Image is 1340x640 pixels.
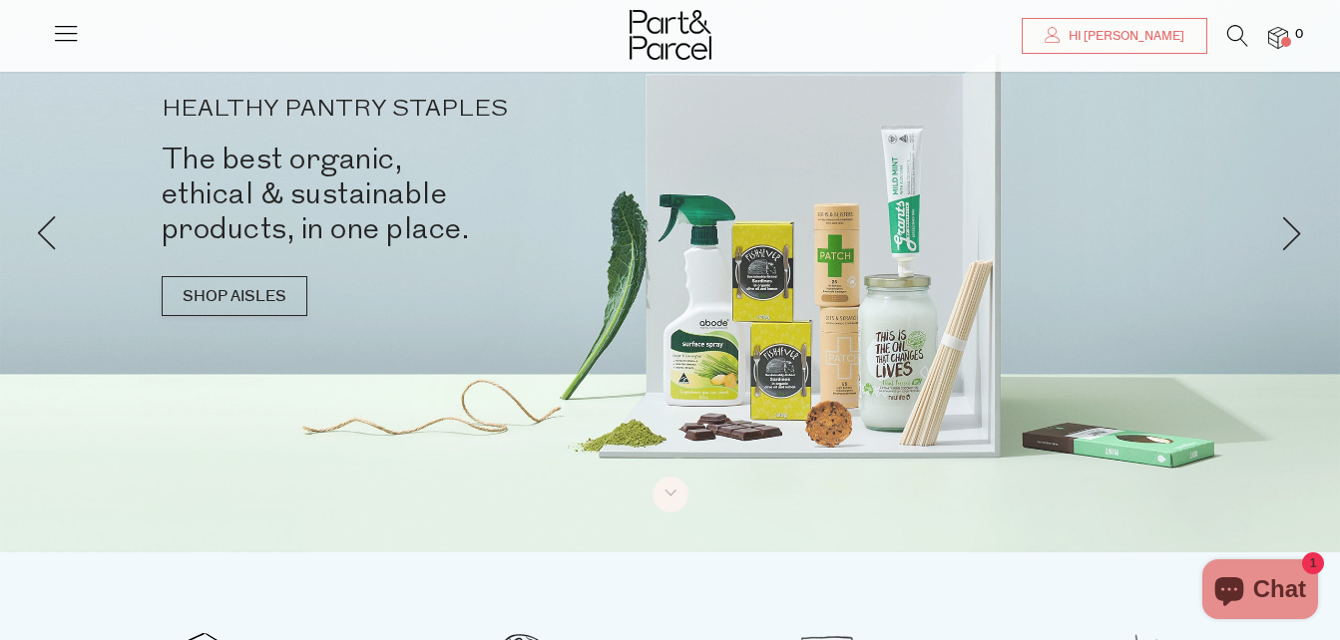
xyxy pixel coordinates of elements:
span: Hi [PERSON_NAME] [1064,28,1184,45]
span: 0 [1290,26,1308,44]
p: HEALTHY PANTRY STAPLES [162,98,700,122]
h2: The best organic, ethical & sustainable products, in one place. [162,142,700,246]
img: Part&Parcel [630,10,711,60]
a: Hi [PERSON_NAME] [1022,18,1207,54]
a: SHOP AISLES [162,276,307,316]
a: 0 [1268,27,1288,48]
inbox-online-store-chat: Shopify online store chat [1196,559,1324,624]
